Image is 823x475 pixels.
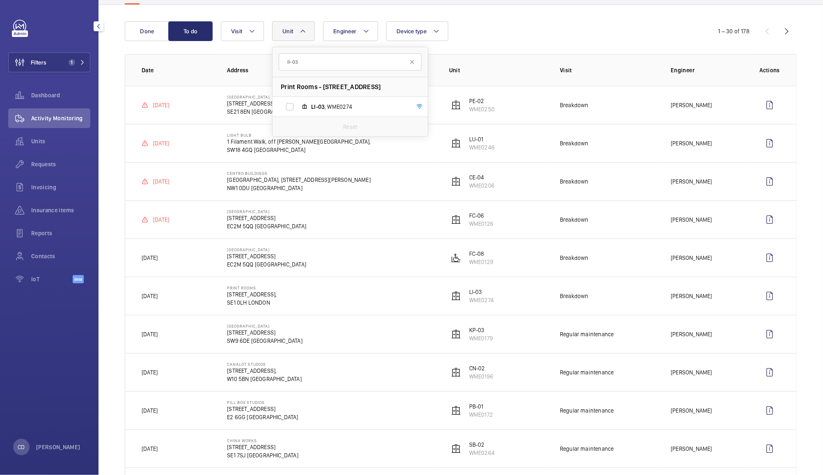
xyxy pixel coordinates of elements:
span: Activity Monitoring [31,114,90,122]
p: [STREET_ADDRESS] [227,214,306,222]
button: Device type [386,21,448,41]
p: Light Bulb [227,133,371,138]
button: Engineer [323,21,378,41]
p: WME0250 [469,105,495,113]
span: Insurance items [31,206,90,214]
p: 1 Filament Walk, off [PERSON_NAME][GEOGRAPHIC_DATA], [227,138,371,146]
button: Done [125,21,169,41]
input: Search by unit or address [279,53,422,71]
p: WME0246 [469,143,495,151]
p: [DATE] [142,330,158,338]
p: [GEOGRAPHIC_DATA] [227,94,316,99]
p: Regular maintenance [560,368,614,376]
p: [PERSON_NAME] [36,443,80,451]
span: Contacts [31,252,90,260]
p: [STREET_ADDRESS] [227,252,306,260]
p: FC-08 [469,250,493,258]
p: SE21 8EN [GEOGRAPHIC_DATA] [227,108,316,116]
p: Breakdown [560,139,589,147]
img: elevator.svg [451,367,461,377]
img: platform_lift.svg [451,253,461,263]
p: Visit [560,66,658,74]
img: elevator.svg [451,177,461,186]
p: Breakdown [560,216,589,224]
p: [STREET_ADDRESS] [227,328,303,337]
p: Breakdown [560,101,589,109]
p: CN-02 [469,364,493,372]
p: WME0126 [469,220,493,228]
p: Reset [343,123,357,131]
p: [PERSON_NAME] [671,292,712,300]
p: [DATE] [153,101,169,109]
span: Unit [282,28,293,34]
p: Engineer [671,66,746,74]
p: CE-04 [469,173,495,181]
span: IoT [31,275,73,283]
p: WME0172 [469,411,493,419]
p: Regular maintenance [560,406,614,415]
p: FC-06 [469,211,493,220]
img: elevator.svg [451,406,461,415]
button: Visit [221,21,264,41]
span: Engineer [333,28,356,34]
img: elevator.svg [451,444,461,454]
p: SW9 6DE [GEOGRAPHIC_DATA] [227,337,303,345]
span: Visit [231,28,242,34]
p: Regular maintenance [560,445,614,453]
p: Breakdown [560,177,589,186]
p: PE-02 [469,97,495,105]
p: NW1 0DU [GEOGRAPHIC_DATA] [227,184,371,192]
button: Unit [272,21,315,41]
p: WME0264 [469,449,495,457]
button: To do [168,21,213,41]
p: [DATE] [142,292,158,300]
span: Reports [31,229,90,237]
p: Breakdown [560,292,589,300]
p: CD [18,443,25,451]
p: [GEOGRAPHIC_DATA], [STREET_ADDRESS][PERSON_NAME] [227,176,371,184]
p: China Works [227,438,298,443]
span: LI-03 [311,103,325,110]
p: Regular maintenance [560,330,614,338]
p: WME0179 [469,334,493,342]
p: SW18 4GQ [GEOGRAPHIC_DATA] [227,146,371,154]
p: [STREET_ADDRESS] [227,405,298,413]
div: 1 – 30 of 178 [718,27,750,35]
p: Print Rooms [227,285,277,290]
p: EC2M 5QQ [GEOGRAPHIC_DATA] [227,222,306,230]
p: [PERSON_NAME] [671,254,712,262]
p: [DATE] [142,254,158,262]
p: [PERSON_NAME] [671,177,712,186]
span: Dashboard [31,91,90,99]
p: [DATE] [153,139,169,147]
span: , WME0274 [311,103,406,111]
span: Print Rooms - [STREET_ADDRESS] [281,83,381,91]
p: Actions [760,66,780,74]
p: Centro Buildings [227,171,371,176]
p: [PERSON_NAME] [671,139,712,147]
p: Date [142,66,214,74]
p: WME0196 [469,372,493,381]
span: Beta [73,275,84,283]
p: Breakdown [560,254,589,262]
span: Units [31,137,90,145]
p: PB-01 [469,402,493,411]
p: LI-03 [469,288,494,296]
span: Filters [31,58,46,67]
p: [PERSON_NAME] [671,406,712,415]
p: [PERSON_NAME] [671,445,712,453]
p: WME0129 [469,258,493,266]
p: SE1 0LH LONDON [227,298,277,307]
p: [STREET_ADDRESS] [227,443,298,451]
p: WME0206 [469,181,495,190]
span: Requests [31,160,90,168]
span: 1 [69,59,75,66]
button: Filters1 [8,53,90,72]
p: [PERSON_NAME] [671,216,712,224]
p: Address [227,66,436,74]
p: [DATE] [153,177,169,186]
p: LU-01 [469,135,495,143]
span: Invoicing [31,183,90,191]
img: elevator.svg [451,215,461,225]
img: elevator.svg [451,138,461,148]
